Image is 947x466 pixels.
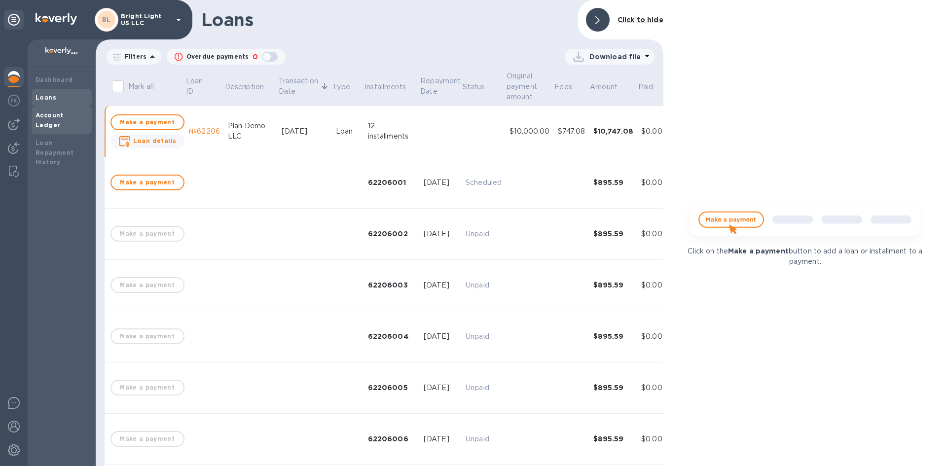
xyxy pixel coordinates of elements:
[424,383,458,393] div: [DATE]
[133,137,177,144] b: Loan details
[558,126,585,137] div: $747.08
[424,434,458,444] div: [DATE]
[593,434,634,444] div: $895.59
[589,52,641,62] p: Download file
[424,178,458,188] div: [DATE]
[466,229,502,239] p: Unpaid
[189,126,220,137] div: №62206
[253,52,258,62] p: 0
[364,82,406,92] p: Installments
[618,16,663,24] b: Click to hide
[590,82,618,92] p: Amount
[121,13,170,27] p: Bright Light US LLC
[36,94,56,101] b: Loans
[121,52,146,61] p: Filters
[332,82,350,92] p: Type
[638,82,666,92] span: Paid
[332,82,363,92] span: Type
[424,331,458,342] div: [DATE]
[368,383,416,393] div: 62206005
[368,331,416,341] div: 62206004
[36,139,74,166] b: Loan Repayment History
[641,126,663,137] div: $0.00
[593,280,634,290] div: $895.59
[368,178,416,187] div: 62206001
[641,331,663,342] div: $0.00
[590,82,630,92] span: Amount
[119,116,176,128] span: Make a payment
[110,114,184,130] button: Make a payment
[554,82,585,92] span: Fees
[110,134,184,148] button: Loan details
[186,76,223,97] span: Loan ID
[466,280,502,290] p: Unpaid
[368,121,416,142] div: 12 installments
[728,247,789,255] b: Make a payment
[201,9,570,30] h1: Loans
[279,76,331,97] span: Transaction Date
[102,16,111,23] b: BL
[119,177,176,188] span: Make a payment
[225,82,277,92] span: Description
[8,95,20,107] img: Foreign exchange
[593,229,634,239] div: $895.59
[167,49,286,65] button: Overdue payments0
[641,229,663,239] div: $0.00
[424,280,458,290] div: [DATE]
[282,126,328,137] div: [DATE]
[336,126,360,137] div: Loan
[593,178,634,187] div: $895.59
[110,175,184,190] button: Make a payment
[279,76,318,97] p: Transaction Date
[466,178,502,188] p: Scheduled
[641,434,663,444] div: $0.00
[682,246,928,267] p: Click on the button to add a loan or installment to a payment.
[593,331,634,341] div: $895.59
[4,10,24,30] div: Unpin categories
[466,331,502,342] p: Unpaid
[228,121,274,142] div: Plan Demo LLC
[368,434,416,444] div: 62206006
[641,178,663,188] div: $0.00
[466,434,502,444] p: Unpaid
[507,71,540,102] p: Original payment amount
[466,383,502,393] p: Unpaid
[36,13,77,25] img: Logo
[593,126,634,136] div: $10,747.08
[364,82,419,92] span: Installments
[186,76,210,97] p: Loan ID
[463,82,485,92] p: Status
[638,82,654,92] p: Paid
[554,82,572,92] p: Fees
[593,383,634,393] div: $895.59
[368,229,416,239] div: 62206002
[36,111,64,129] b: Account Ledger
[128,81,154,92] p: Mark all
[368,280,416,290] div: 62206003
[225,82,264,92] p: Description
[641,383,663,393] div: $0.00
[186,52,249,61] p: Overdue payments
[424,229,458,239] div: [DATE]
[36,76,73,83] b: Dashboard
[641,280,663,290] div: $0.00
[507,71,553,102] span: Original payment amount
[510,126,549,137] div: $10,000.00
[420,76,461,97] p: Repayment Date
